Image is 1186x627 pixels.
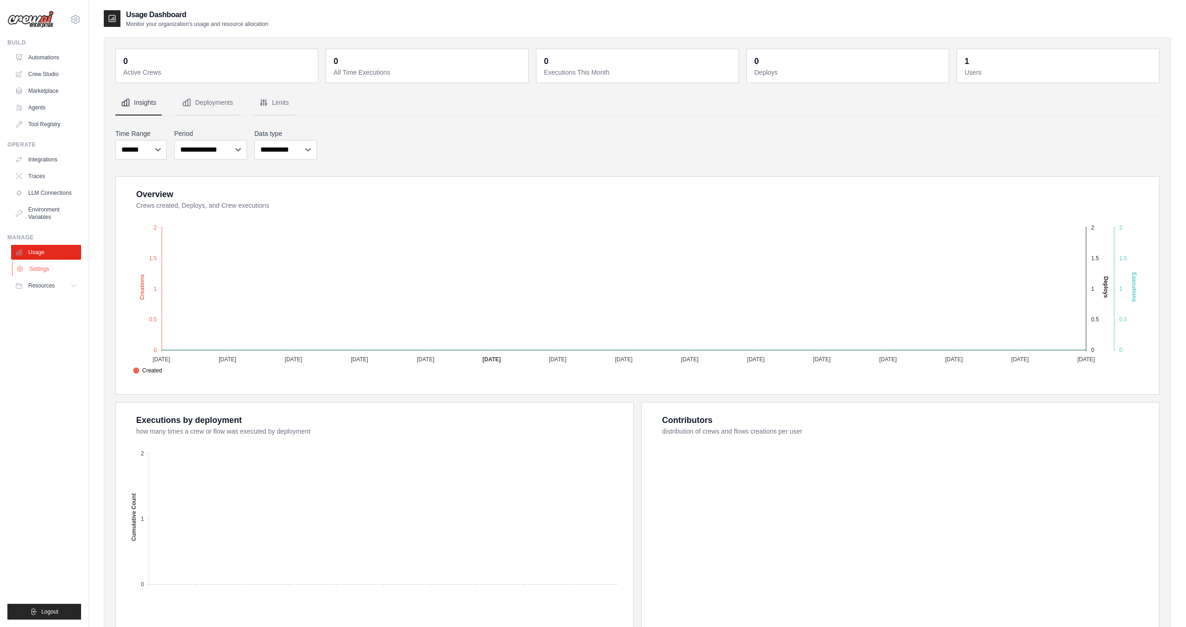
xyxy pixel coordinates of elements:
[177,90,239,115] button: Deployments
[126,20,268,28] p: Monitor your organization's usage and resource allocation
[662,414,713,427] div: Contributors
[149,255,157,262] tspan: 1.5
[123,55,128,68] div: 0
[254,129,317,138] label: Data type
[1091,255,1099,262] tspan: 1.5
[131,493,137,541] text: Cumulative Count
[1119,224,1123,231] tspan: 2
[813,356,831,363] tspan: [DATE]
[136,201,1148,210] dt: Crews created, Deploys, and Crew executions
[11,278,81,293] button: Resources
[1091,347,1094,353] tspan: 0
[1091,316,1099,323] tspan: 0.5
[219,356,236,363] tspan: [DATE]
[615,356,632,363] tspan: [DATE]
[11,169,81,184] a: Traces
[7,141,81,148] div: Operate
[544,68,733,77] dt: Executions This Month
[141,581,144,588] tspan: 0
[11,117,81,132] a: Tool Registry
[139,274,145,300] text: Creations
[417,356,435,363] tspan: [DATE]
[681,356,699,363] tspan: [DATE]
[141,450,144,457] tspan: 2
[115,90,1160,115] nav: Tabs
[154,224,157,231] tspan: 2
[1119,286,1123,292] tspan: 1
[12,262,82,276] a: Settings
[11,245,81,260] a: Usage
[1131,272,1137,302] text: Executions
[115,129,167,138] label: Time Range
[152,356,170,363] tspan: [DATE]
[334,68,523,77] dt: All Time Executions
[7,234,81,241] div: Manage
[126,9,268,20] h2: Usage Dashboard
[549,356,567,363] tspan: [DATE]
[7,39,81,46] div: Build
[879,356,897,363] tspan: [DATE]
[11,152,81,167] a: Integrations
[174,129,247,138] label: Period
[334,55,338,68] div: 0
[1119,347,1123,353] tspan: 0
[965,68,1154,77] dt: Users
[123,68,312,77] dt: Active Crews
[7,11,54,28] img: Logo
[11,50,81,65] a: Automations
[7,604,81,620] button: Logout
[1091,224,1094,231] tspan: 2
[149,316,157,323] tspan: 0.5
[747,356,765,363] tspan: [DATE]
[1011,356,1029,363] tspan: [DATE]
[141,516,144,522] tspan: 1
[662,427,1148,436] dt: distribution of crews and flows creations per user
[136,414,242,427] div: Executions by deployment
[1091,286,1094,292] tspan: 1
[11,67,81,82] a: Crew Studio
[544,55,549,68] div: 0
[11,100,81,115] a: Agents
[11,83,81,98] a: Marketplace
[133,366,162,375] span: Created
[11,202,81,224] a: Environment Variables
[965,55,969,68] div: 1
[1119,255,1127,262] tspan: 1.5
[1119,316,1127,323] tspan: 0.5
[754,55,759,68] div: 0
[285,356,303,363] tspan: [DATE]
[136,188,173,201] div: Overview
[1103,276,1109,298] text: Deploys
[754,68,943,77] dt: Deploys
[482,356,501,363] tspan: [DATE]
[351,356,368,363] tspan: [DATE]
[154,347,157,353] tspan: 0
[154,286,157,292] tspan: 1
[253,90,295,115] button: Limits
[11,186,81,200] a: LLM Connections
[136,427,622,436] dt: how many times a crew or flow was executed by deployment
[41,608,58,615] span: Logout
[1077,356,1095,363] tspan: [DATE]
[945,356,963,363] tspan: [DATE]
[115,90,162,115] button: Insights
[28,282,55,289] span: Resources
